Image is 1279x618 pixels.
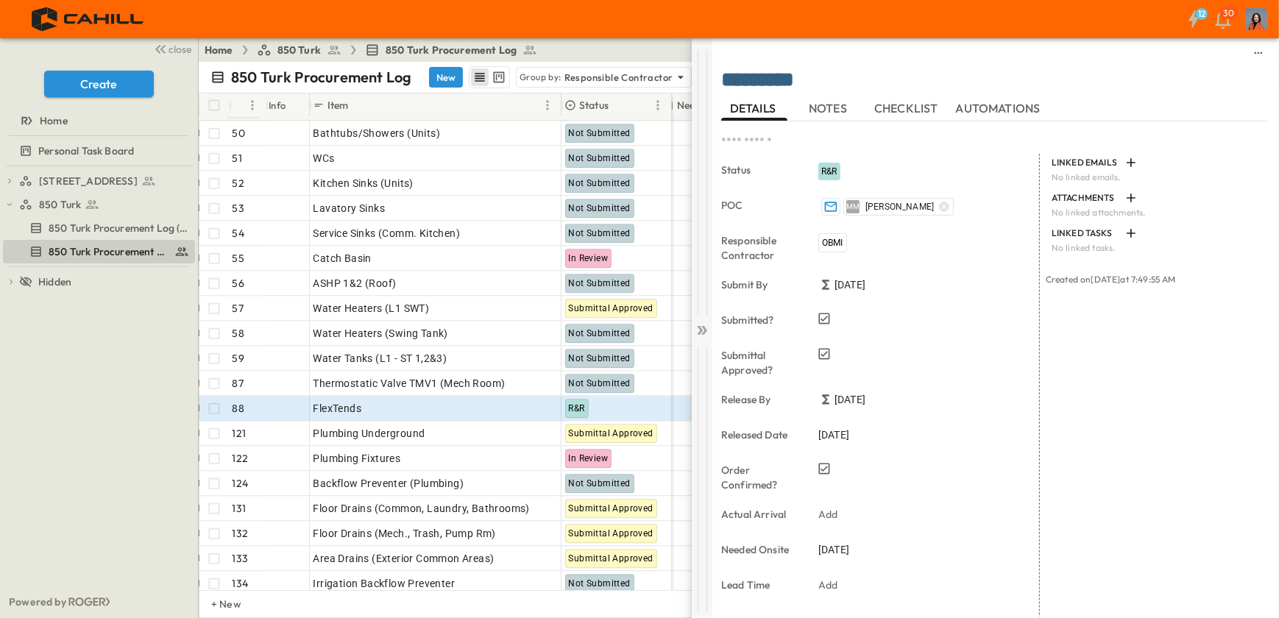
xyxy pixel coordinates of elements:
[233,501,247,516] p: 131
[44,71,154,97] button: Create
[846,206,860,207] span: MM
[874,102,941,116] span: CHECKLIST
[233,301,244,316] p: 57
[313,551,495,566] span: Area Drains (Exterior Common Areas)
[809,102,850,116] span: NOTES
[1052,227,1119,239] p: LINKED TASKS
[569,278,631,288] span: Not Submitted
[1052,207,1258,219] p: No linked attachments.
[520,70,561,85] p: Group by:
[313,126,441,141] span: Bathtubs/Showers (Units)
[569,528,653,539] span: Submittal Approved
[313,451,401,466] span: Plumbing Fixtures
[721,277,798,292] p: Submit By
[40,113,68,128] span: Home
[1052,242,1258,254] p: No linked tasks.
[569,403,585,413] span: R&R
[229,93,266,117] div: #
[233,126,245,141] p: 50
[313,376,506,391] span: Thermostatic Valve TMV1 (Mech Room)
[489,68,508,86] button: kanban view
[313,176,414,191] span: Kitchen Sinks (Units)
[3,193,195,216] div: test
[233,226,244,241] p: 54
[539,96,556,114] button: Menu
[579,98,609,113] p: Status
[721,392,798,407] p: Release By
[233,201,244,216] p: 53
[569,503,653,514] span: Submittal Approved
[352,97,368,113] button: Sort
[569,353,631,363] span: Not Submitted
[1052,171,1258,183] p: No linked emails.
[569,553,653,564] span: Submittal Approved
[235,97,251,113] button: Sort
[233,276,244,291] p: 56
[211,597,220,611] p: + New
[233,251,244,266] p: 55
[233,576,249,591] p: 134
[721,507,798,522] p: Actual Arrival
[244,96,261,114] button: Menu
[313,151,335,166] span: WCs
[569,128,631,138] span: Not Submitted
[569,228,631,238] span: Not Submitted
[205,43,233,57] a: Home
[569,253,609,263] span: In Review
[233,176,244,191] p: 52
[233,451,249,466] p: 122
[818,578,838,592] p: Add
[835,392,865,407] span: [DATE]
[569,428,653,438] span: Submittal Approved
[39,174,138,188] span: [STREET_ADDRESS]
[49,244,169,259] span: 850 Turk Procurement Log
[327,98,349,113] p: Item
[205,43,546,57] nav: breadcrumbs
[721,542,798,557] p: Needed Onsite
[1198,8,1206,20] h6: 12
[233,476,249,491] p: 124
[721,313,798,327] p: Submitted?
[956,102,1044,116] span: AUTOMATIONS
[865,201,934,213] span: [PERSON_NAME]
[233,526,249,541] p: 132
[721,163,798,177] p: Status
[721,233,798,263] p: Responsible Contractor
[3,216,195,240] div: test
[429,67,463,88] button: New
[49,221,192,235] span: 850 Turk Procurement Log (Copy)
[233,401,244,416] p: 88
[1046,274,1176,285] span: Created on [DATE] at 7:49:55 AM
[721,427,798,442] p: Released Date
[266,93,310,117] div: Info
[277,43,321,57] span: 850 Turk
[313,526,496,541] span: Floor Drains (Mech., Trash, Pump Rm)
[269,85,286,126] div: Info
[564,70,673,85] p: Responsible Contractor
[818,507,838,522] p: Add
[569,203,631,213] span: Not Submitted
[471,68,489,86] button: row view
[469,66,510,88] div: table view
[569,153,631,163] span: Not Submitted
[649,96,667,114] button: Menu
[313,351,447,366] span: Water Tanks (L1 - ST 1,2&3)
[233,426,247,441] p: 121
[1224,7,1234,19] p: 30
[730,102,779,116] span: DETAILS
[313,476,464,491] span: Backflow Preventer (Plumbing)
[313,301,430,316] span: Water Heaters (L1 SWT)
[313,401,362,416] span: FlexTends
[313,326,448,341] span: Water Heaters (Swing Tank)
[569,178,631,188] span: Not Submitted
[386,43,517,57] span: 850 Turk Procurement Log
[313,576,456,591] span: Irrigation Backflow Preventer
[233,151,242,166] p: 51
[233,326,244,341] p: 58
[313,251,372,266] span: Catch Basin
[821,166,837,177] span: R&R
[233,551,249,566] p: 133
[721,578,798,592] p: Lead Time
[569,378,631,388] span: Not Submitted
[822,238,843,248] span: OBMI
